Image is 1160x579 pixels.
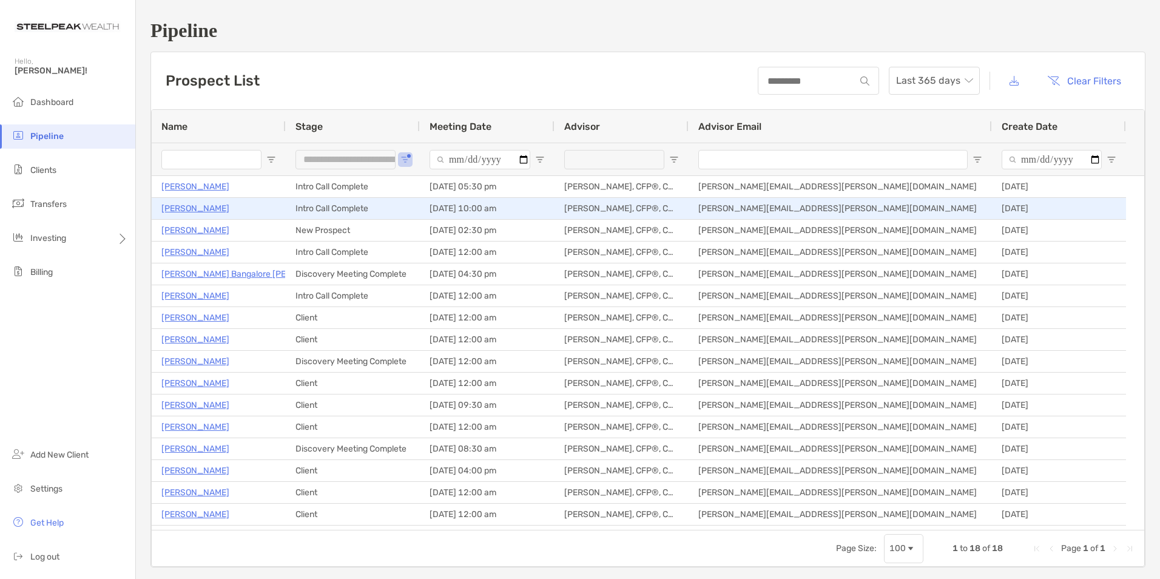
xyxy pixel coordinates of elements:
div: [DATE] [992,482,1126,503]
div: [DATE] [992,526,1126,547]
img: input icon [860,76,869,86]
div: Discovery Meeting Complete [286,438,420,459]
div: [DATE] [992,394,1126,416]
span: Advisor Email [698,121,761,132]
span: 18 [992,543,1003,554]
a: [PERSON_NAME] [161,179,229,194]
a: [PERSON_NAME] [161,485,229,500]
div: [PERSON_NAME], CFP®, CDFA® [555,285,689,306]
div: [DATE] [992,242,1126,263]
p: [PERSON_NAME] [161,223,229,238]
div: [PERSON_NAME], CFP®, CDFA® [555,242,689,263]
div: [PERSON_NAME], CFP®, CDFA® [555,482,689,503]
a: [PERSON_NAME] [161,507,229,522]
div: Intro Call Complete [286,242,420,263]
div: [DATE] [992,460,1126,481]
div: [DATE] [992,198,1126,219]
span: Billing [30,267,53,277]
div: [PERSON_NAME][EMAIL_ADDRESS][PERSON_NAME][DOMAIN_NAME] [689,198,992,219]
div: [DATE] [992,285,1126,306]
p: [PERSON_NAME] [161,376,229,391]
img: add_new_client icon [11,447,25,461]
a: [PERSON_NAME] [161,310,229,325]
h1: Pipeline [150,19,1145,42]
div: [DATE] 12:00 am [420,329,555,350]
div: [PERSON_NAME][EMAIL_ADDRESS][PERSON_NAME][DOMAIN_NAME] [689,460,992,481]
div: Client [286,526,420,547]
button: Open Filter Menu [973,155,982,164]
div: [PERSON_NAME], CFP®, CDFA® [555,198,689,219]
div: [DATE] [992,416,1126,438]
a: [PERSON_NAME] Bangalore [PERSON_NAME] [161,266,340,282]
div: [PERSON_NAME], CFP®, CDFA® [555,504,689,525]
span: of [1090,543,1098,554]
button: Open Filter Menu [669,155,679,164]
div: [DATE] [992,373,1126,394]
div: [DATE] 12:00 am [420,307,555,328]
div: 100 [889,543,906,554]
div: [PERSON_NAME], CFP®, CDFA® [555,263,689,285]
span: Name [161,121,187,132]
img: dashboard icon [11,94,25,109]
span: Pipeline [30,131,64,141]
a: [PERSON_NAME] [161,201,229,216]
span: Create Date [1002,121,1057,132]
img: pipeline icon [11,128,25,143]
div: [PERSON_NAME][EMAIL_ADDRESS][PERSON_NAME][DOMAIN_NAME] [689,307,992,328]
img: get-help icon [11,515,25,529]
div: Discovery Meeting Complete [286,263,420,285]
div: Client [286,416,420,438]
a: [PERSON_NAME] [161,529,229,544]
img: transfers icon [11,196,25,211]
div: [DATE] 12:00 am [420,482,555,503]
div: [DATE] [992,263,1126,285]
div: Discovery Meeting Complete [286,351,420,372]
div: [PERSON_NAME], CFP®, CDFA® [555,416,689,438]
div: [DATE] 10:00 am [420,526,555,547]
button: Open Filter Menu [1107,155,1116,164]
div: [DATE] 04:00 pm [420,460,555,481]
div: [PERSON_NAME], CFP®, CDFA® [555,220,689,241]
span: Clients [30,165,56,175]
input: Create Date Filter Input [1002,150,1102,169]
button: Clear Filters [1038,67,1130,94]
div: Intro Call Complete [286,176,420,197]
div: [DATE] 04:30 pm [420,263,555,285]
div: [PERSON_NAME][EMAIL_ADDRESS][PERSON_NAME][DOMAIN_NAME] [689,285,992,306]
a: [PERSON_NAME] [161,441,229,456]
div: [PERSON_NAME], CFP®, CDFA® [555,176,689,197]
div: [DATE] 12:00 am [420,351,555,372]
div: [PERSON_NAME][EMAIL_ADDRESS][PERSON_NAME][DOMAIN_NAME] [689,438,992,459]
p: [PERSON_NAME] [161,354,229,369]
img: investing icon [11,230,25,245]
input: Meeting Date Filter Input [430,150,530,169]
div: [PERSON_NAME], CFP®, CDFA® [555,329,689,350]
span: Settings [30,484,62,494]
div: [DATE] 09:30 am [420,394,555,416]
div: [PERSON_NAME], CFP®, CDFA® [555,438,689,459]
a: [PERSON_NAME] [161,463,229,478]
div: [PERSON_NAME][EMAIL_ADDRESS][PERSON_NAME][DOMAIN_NAME] [689,176,992,197]
span: Dashboard [30,97,73,107]
a: [PERSON_NAME] [161,245,229,260]
div: [DATE] [992,176,1126,197]
div: Client [286,394,420,416]
a: [PERSON_NAME] [161,288,229,303]
div: Previous Page [1047,544,1056,554]
div: [PERSON_NAME][EMAIL_ADDRESS][PERSON_NAME][DOMAIN_NAME] [689,373,992,394]
button: Open Filter Menu [266,155,276,164]
span: Investing [30,233,66,243]
div: [PERSON_NAME][EMAIL_ADDRESS][PERSON_NAME][DOMAIN_NAME] [689,329,992,350]
div: Client [286,329,420,350]
div: [DATE] [992,220,1126,241]
div: [PERSON_NAME][EMAIL_ADDRESS][PERSON_NAME][DOMAIN_NAME] [689,220,992,241]
div: Intro Call Complete [286,198,420,219]
span: Page [1061,543,1081,554]
span: Last 365 days [896,67,973,94]
div: [DATE] 12:00 am [420,504,555,525]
